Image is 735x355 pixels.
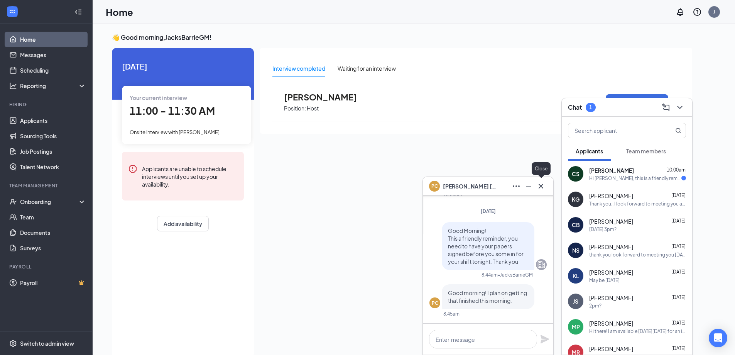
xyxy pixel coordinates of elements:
[671,269,686,275] span: [DATE]
[572,221,580,229] div: CB
[9,263,84,270] div: Payroll
[589,226,617,233] div: [DATE] 3pm?
[112,33,692,42] h3: 👋 Good morning, JacksBarrieGM !
[589,175,681,182] div: Hi [PERSON_NAME], this is a friendly reminder. Your meeting with [PERSON_NAME] for Server at BARR...
[481,208,496,214] span: [DATE]
[537,260,546,269] svg: Company
[20,144,86,159] a: Job Postings
[20,209,86,225] a: Team
[512,182,521,191] svg: Ellipses
[498,272,533,278] span: • JacksBarrieGM
[589,294,633,302] span: [PERSON_NAME]
[20,82,86,90] div: Reporting
[660,101,672,114] button: ComposeMessage
[626,148,666,155] span: Team members
[589,268,633,276] span: [PERSON_NAME]
[573,297,578,305] div: JS
[589,345,633,353] span: [PERSON_NAME]
[671,218,686,224] span: [DATE]
[536,182,546,191] svg: Cross
[572,323,580,331] div: MP
[122,60,244,72] span: [DATE]
[130,104,215,117] span: 11:00 - 11:30 AM
[606,94,668,111] button: Move to next stage
[20,128,86,144] a: Sourcing Tools
[667,167,686,173] span: 10:00am
[20,159,86,175] a: Talent Network
[576,148,603,155] span: Applicants
[9,182,84,189] div: Team Management
[20,240,86,256] a: Surveys
[671,345,686,351] span: [DATE]
[532,162,551,175] div: Close
[589,319,633,327] span: [PERSON_NAME]
[130,94,187,101] span: Your current interview
[572,195,580,203] div: KG
[671,192,686,198] span: [DATE]
[157,216,209,231] button: Add availability
[20,47,86,63] a: Messages
[128,164,137,173] svg: Error
[448,227,524,265] span: Good Morning! This a friendly reminder, you need to have your papers signed before you some in fo...
[20,32,86,47] a: Home
[589,104,592,110] div: 1
[9,82,17,90] svg: Analysis
[589,243,633,251] span: [PERSON_NAME]
[443,311,460,317] div: 8:45am
[338,64,396,73] div: Waiting for an interview
[510,180,522,192] button: Ellipses
[432,300,438,306] div: PC
[482,272,498,278] div: 8:44am
[9,340,17,347] svg: Settings
[589,200,686,207] div: Thank you.. I look forward to meeting you as well.
[20,198,79,206] div: Onboarding
[448,289,527,304] span: Good morning! I plan on getting that finished this morning.
[540,335,549,344] svg: Plane
[676,7,685,17] svg: Notifications
[20,113,86,128] a: Applicants
[671,320,686,326] span: [DATE]
[675,103,684,112] svg: ChevronDown
[272,64,325,73] div: Interview completed
[671,243,686,249] span: [DATE]
[709,329,727,347] div: Open Intercom Messenger
[284,105,306,112] p: Position:
[284,92,369,102] span: [PERSON_NAME]
[9,101,84,108] div: Hiring
[589,302,602,309] div: 2pm?
[589,192,633,200] span: [PERSON_NAME]
[20,340,74,347] div: Switch to admin view
[20,63,86,78] a: Scheduling
[589,217,633,225] span: [PERSON_NAME]
[74,8,82,16] svg: Collapse
[20,225,86,240] a: Documents
[130,129,220,135] span: Onsite Interview with [PERSON_NAME]
[307,105,319,112] p: Host
[589,166,634,174] span: [PERSON_NAME]
[573,272,579,280] div: KL
[524,182,533,191] svg: Minimize
[106,5,133,19] h1: Home
[20,275,86,290] a: PayrollCrown
[674,101,686,114] button: ChevronDown
[535,180,547,192] button: Cross
[693,7,702,17] svg: QuestionInfo
[589,328,686,335] div: Hi there! I am available [DATE][DATE] for an interview but right now I am in kitchener I am movin...
[589,251,686,258] div: thank you look forward to meeting you [DATE] at 3pm
[675,127,681,134] svg: MagnifyingGlass
[572,246,580,254] div: NS
[8,8,16,15] svg: WorkstreamLogo
[9,198,17,206] svg: UserCheck
[713,8,715,15] div: J
[443,182,497,190] span: [PERSON_NAME] [PERSON_NAME]
[589,277,620,284] div: May be [DATE]
[568,123,660,138] input: Search applicant
[142,164,238,188] div: Applicants are unable to schedule interviews until you set up your availability.
[522,180,535,192] button: Minimize
[661,103,671,112] svg: ComposeMessage
[568,103,582,112] h3: Chat
[572,170,580,178] div: CS
[671,294,686,300] span: [DATE]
